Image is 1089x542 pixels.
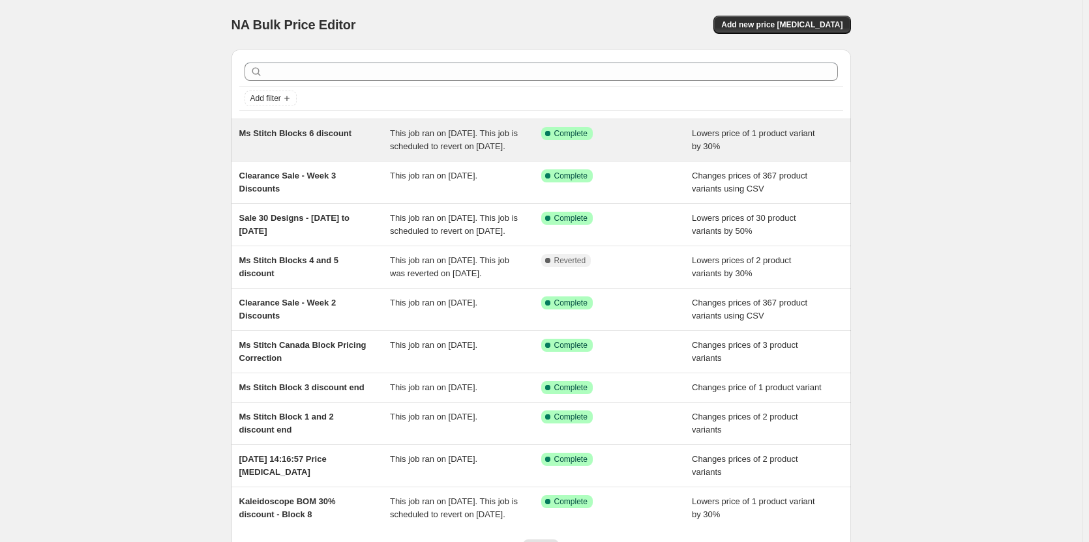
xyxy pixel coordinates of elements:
span: This job ran on [DATE]. [390,412,477,421]
span: Changes prices of 2 product variants [692,454,798,477]
span: This job ran on [DATE]. This job is scheduled to revert on [DATE]. [390,213,518,236]
span: Complete [554,454,588,464]
span: This job ran on [DATE]. [390,298,477,307]
span: Sale 30 Designs - [DATE] to [DATE] [239,213,350,236]
span: Complete [554,496,588,507]
span: Lowers prices of 2 product variants by 30% [692,255,791,278]
span: Complete [554,412,588,422]
span: Add filter [250,93,281,104]
span: Kaleidoscope BOM 30% discount - Block 8 [239,496,336,519]
span: Changes prices of 367 product variants using CSV [692,171,807,193]
span: [DATE] 14:16:57 Price [MEDICAL_DATA] [239,454,327,477]
span: Ms Stitch Block 3 discount end [239,382,365,392]
span: Lowers prices of 30 product variants by 50% [692,213,796,236]
span: Changes prices of 2 product variants [692,412,798,435]
button: Add new price [MEDICAL_DATA] [713,16,850,34]
span: Changes prices of 3 product variants [692,340,798,363]
span: Lowers price of 1 product variant by 30% [692,496,815,519]
span: This job ran on [DATE]. This job was reverted on [DATE]. [390,255,509,278]
span: Complete [554,382,588,393]
span: This job ran on [DATE]. [390,382,477,392]
span: Complete [554,128,588,139]
span: Complete [554,213,588,223]
span: This job ran on [DATE]. [390,340,477,350]
span: Changes prices of 367 product variants using CSV [692,298,807,321]
span: Lowers price of 1 product variant by 30% [692,128,815,151]
span: Complete [554,298,588,308]
span: This job ran on [DATE]. [390,171,477,180]
span: Ms Stitch Block 1 and 2 discount end [239,412,334,435]
span: Complete [554,171,588,181]
button: Add filter [245,91,297,106]
span: NA Bulk Price Editor [231,18,356,32]
span: Ms Stitch Blocks 4 and 5 discount [239,255,338,278]
span: This job ran on [DATE]. This job is scheduled to revert on [DATE]. [390,496,518,519]
span: Reverted [554,255,586,266]
span: Clearance Sale - Week 2 Discounts [239,298,336,321]
span: This job ran on [DATE]. [390,454,477,464]
span: Changes price of 1 product variant [692,382,822,392]
span: This job ran on [DATE]. This job is scheduled to revert on [DATE]. [390,128,518,151]
span: Ms Stitch Blocks 6 discount [239,128,352,138]
span: Complete [554,340,588,350]
span: Ms Stitch Canada Block Pricing Correction [239,340,366,363]
span: Add new price [MEDICAL_DATA] [721,20,843,30]
span: Clearance Sale - Week 3 Discounts [239,171,336,193]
